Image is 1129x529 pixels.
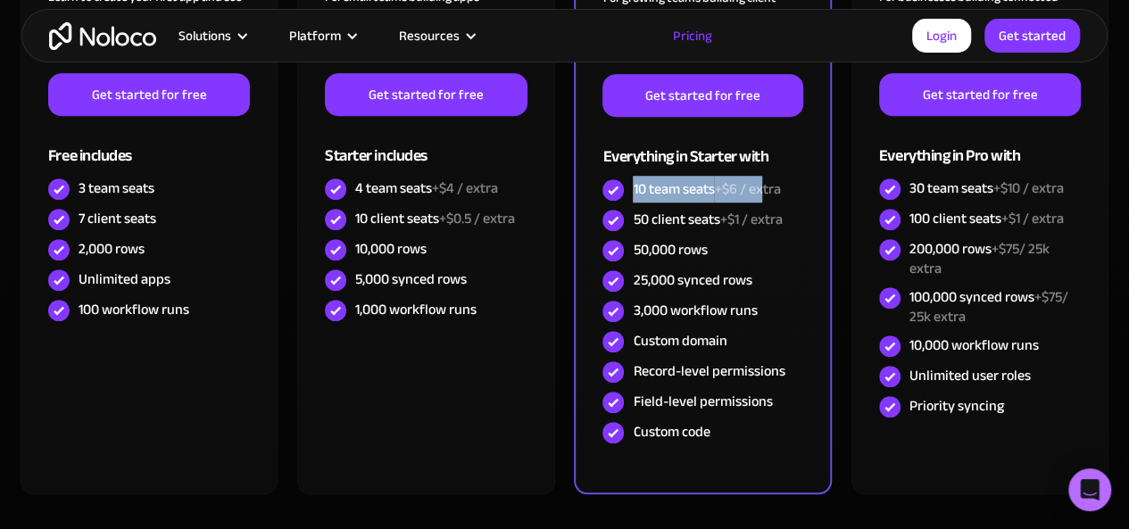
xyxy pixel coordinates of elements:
div: 5,000 synced rows [355,269,467,289]
div: Everything in Starter with [602,117,802,175]
div: 25,000 synced rows [633,270,751,290]
div: 50 client seats [633,210,782,229]
div: Unlimited apps [79,269,170,289]
div: Record-level permissions [633,361,784,381]
span: +$1 / extra [719,206,782,233]
div: 1,000 workflow runs [355,300,477,319]
div: Open Intercom Messenger [1068,468,1111,511]
div: Everything in Pro with [879,116,1081,174]
a: Get started for free [879,73,1081,116]
span: +$0.5 / extra [439,205,515,232]
a: Get started for free [325,73,527,116]
div: 2,000 rows [79,239,145,259]
div: 10 client seats [355,209,515,228]
div: 10,000 workflow runs [909,335,1039,355]
div: 200,000 rows [909,239,1081,278]
div: 100,000 synced rows [909,287,1081,326]
div: 10 team seats [633,179,780,199]
div: Solutions [178,24,231,47]
div: Priority syncing [909,396,1004,416]
div: Custom code [633,422,710,442]
div: 3 team seats [79,178,154,198]
a: home [49,22,156,50]
div: 7 client seats [79,209,156,228]
span: +$6 / extra [714,176,780,203]
div: Field-level permissions [633,392,772,411]
div: 10,000 rows [355,239,427,259]
a: Get started for free [48,73,250,116]
div: Resources [377,24,495,47]
div: 100 workflow runs [79,300,189,319]
div: 100 client seats [909,209,1064,228]
span: +$10 / extra [993,175,1064,202]
span: +$75/ 25k extra [909,284,1068,330]
div: 30 team seats [909,178,1064,198]
div: Platform [289,24,341,47]
div: Platform [267,24,377,47]
a: Get started [984,19,1080,53]
span: +$1 / extra [1001,205,1064,232]
div: 4 team seats [355,178,498,198]
a: Get started for free [602,74,802,117]
span: +$4 / extra [432,175,498,202]
div: Resources [399,24,460,47]
div: 50,000 rows [633,240,707,260]
div: 3,000 workflow runs [633,301,757,320]
div: Free includes [48,116,250,174]
div: Solutions [156,24,267,47]
a: Pricing [651,24,735,47]
div: Custom domain [633,331,726,351]
span: +$75/ 25k extra [909,236,1050,282]
div: Unlimited user roles [909,366,1031,385]
div: Starter includes [325,116,527,174]
a: Login [912,19,971,53]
